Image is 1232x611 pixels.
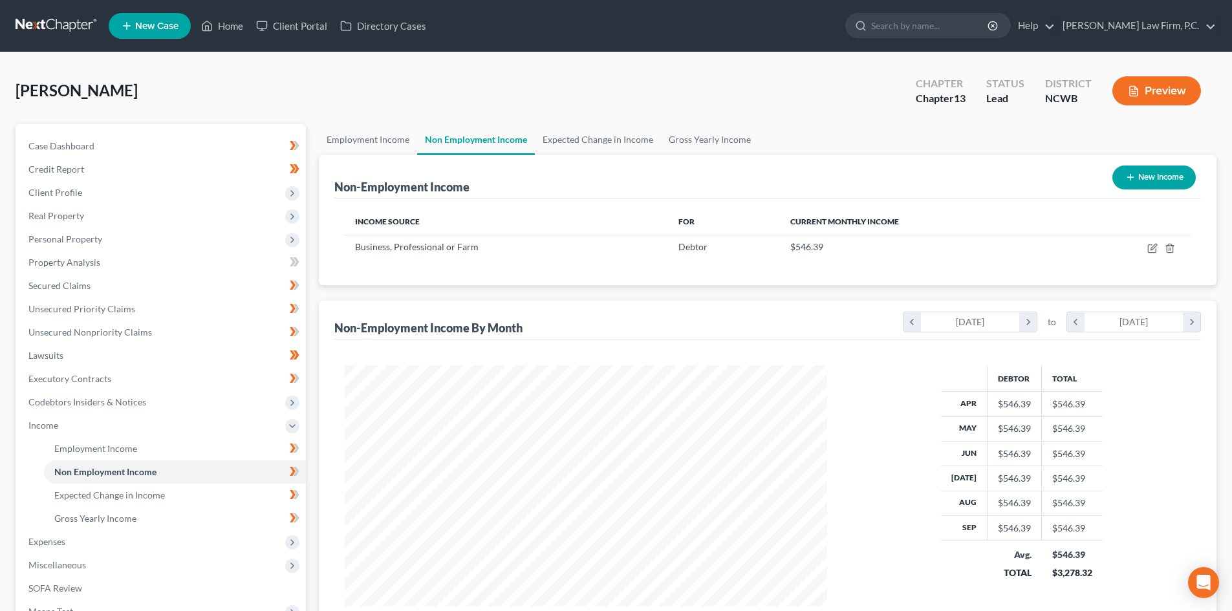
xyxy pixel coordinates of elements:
[18,251,306,274] a: Property Analysis
[1067,312,1085,332] i: chevron_left
[1042,516,1103,541] td: $546.39
[1042,365,1103,391] th: Total
[790,217,899,226] span: Current Monthly Income
[28,559,86,570] span: Miscellaneous
[986,76,1024,91] div: Status
[417,124,535,155] a: Non Employment Income
[135,21,178,31] span: New Case
[871,14,989,38] input: Search by name...
[28,373,111,384] span: Executory Contracts
[1183,312,1200,332] i: chevron_right
[1042,466,1103,491] td: $546.39
[54,466,157,477] span: Non Employment Income
[44,437,306,460] a: Employment Income
[998,398,1031,411] div: $546.39
[941,516,988,541] th: Sep
[954,92,966,104] span: 13
[44,460,306,484] a: Non Employment Income
[28,233,102,244] span: Personal Property
[18,367,306,391] a: Executory Contracts
[941,491,988,515] th: Aug
[28,187,82,198] span: Client Profile
[28,327,152,338] span: Unsecured Nonpriority Claims
[998,472,1031,485] div: $546.39
[28,140,94,151] span: Case Dashboard
[28,396,146,407] span: Codebtors Insiders & Notices
[18,158,306,181] a: Credit Report
[1045,76,1092,91] div: District
[1112,76,1201,105] button: Preview
[28,257,100,268] span: Property Analysis
[941,466,988,491] th: [DATE]
[28,210,84,221] span: Real Property
[18,321,306,344] a: Unsecured Nonpriority Claims
[44,507,306,530] a: Gross Yearly Income
[319,124,417,155] a: Employment Income
[1042,491,1103,515] td: $546.39
[1042,392,1103,416] td: $546.39
[1052,548,1092,561] div: $546.39
[54,443,137,454] span: Employment Income
[988,365,1042,391] th: Debtor
[28,280,91,291] span: Secured Claims
[790,241,823,252] span: $546.39
[678,217,695,226] span: For
[1042,441,1103,466] td: $546.39
[28,164,84,175] span: Credit Report
[18,274,306,297] a: Secured Claims
[355,217,420,226] span: Income Source
[998,422,1031,435] div: $546.39
[195,14,250,38] a: Home
[1011,14,1055,38] a: Help
[54,489,165,500] span: Expected Change in Income
[18,577,306,600] a: SOFA Review
[1019,312,1037,332] i: chevron_right
[916,91,966,106] div: Chapter
[1042,416,1103,441] td: $546.39
[28,350,63,361] span: Lawsuits
[678,241,708,252] span: Debtor
[334,14,433,38] a: Directory Cases
[1085,312,1183,332] div: [DATE]
[941,441,988,466] th: Jun
[998,447,1031,460] div: $546.39
[921,312,1020,332] div: [DATE]
[28,303,135,314] span: Unsecured Priority Claims
[998,497,1031,509] div: $546.39
[535,124,661,155] a: Expected Change in Income
[28,536,65,547] span: Expenses
[941,416,988,441] th: May
[355,241,479,252] span: Business, Professional or Farm
[1056,14,1216,38] a: [PERSON_NAME] Law Firm, P.C.
[334,179,470,195] div: Non-Employment Income
[916,76,966,91] div: Chapter
[986,91,1024,106] div: Lead
[334,320,523,336] div: Non-Employment Income By Month
[998,548,1032,561] div: Avg.
[16,81,138,100] span: [PERSON_NAME]
[1188,567,1219,598] div: Open Intercom Messenger
[28,420,58,431] span: Income
[28,583,82,594] span: SOFA Review
[250,14,334,38] a: Client Portal
[1112,166,1196,189] button: New Income
[18,134,306,158] a: Case Dashboard
[941,392,988,416] th: Apr
[998,522,1031,535] div: $546.39
[1045,91,1092,106] div: NCWB
[1052,566,1092,579] div: $3,278.32
[54,513,136,524] span: Gross Yearly Income
[18,344,306,367] a: Lawsuits
[44,484,306,507] a: Expected Change in Income
[998,566,1032,579] div: TOTAL
[1048,316,1056,328] span: to
[661,124,759,155] a: Gross Yearly Income
[18,297,306,321] a: Unsecured Priority Claims
[903,312,921,332] i: chevron_left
